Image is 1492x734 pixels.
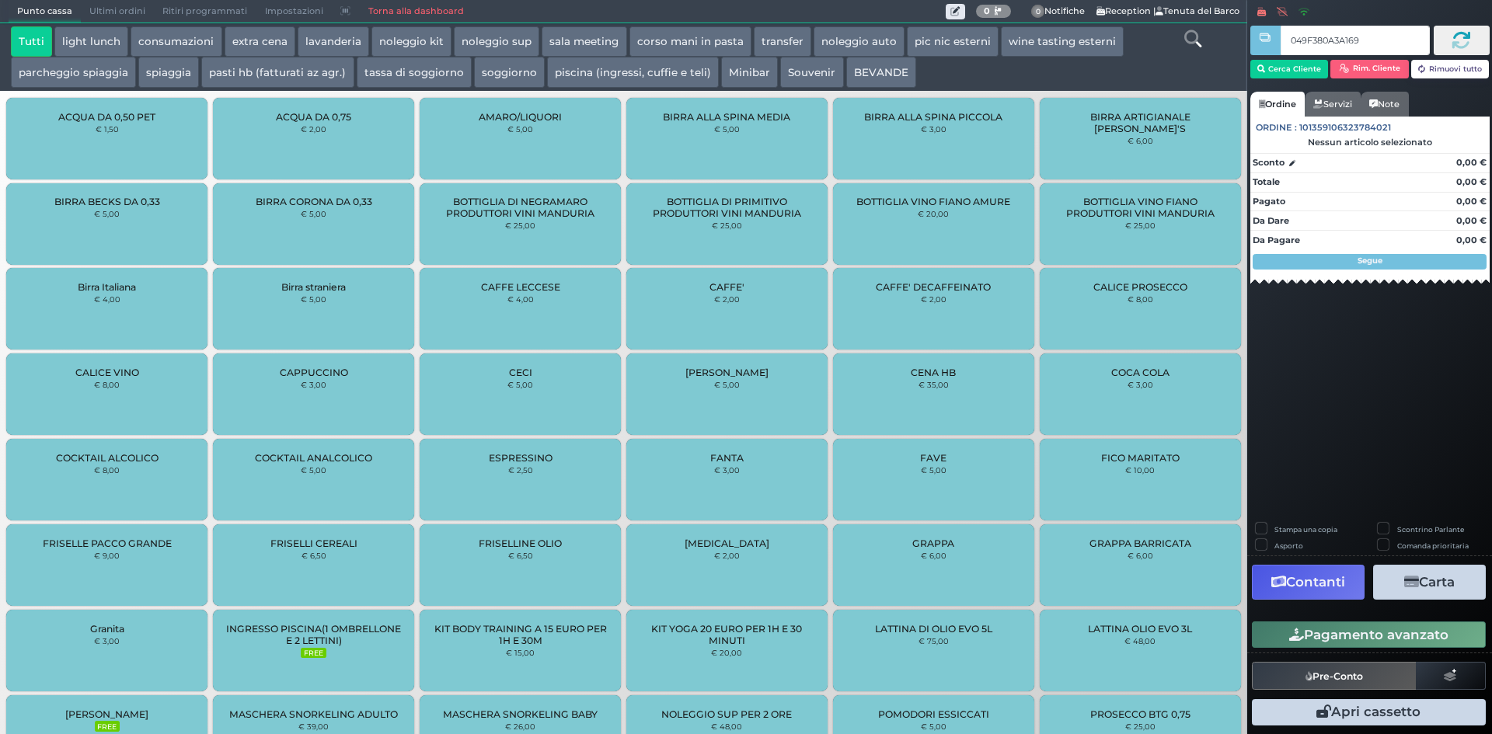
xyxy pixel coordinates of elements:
[301,209,326,218] small: € 5,00
[721,57,778,88] button: Minibar
[1093,281,1187,293] span: CALICE PROSECCO
[1397,524,1464,534] label: Scontrino Parlante
[201,57,354,88] button: pasti hb (fatturati az agr.)
[1052,111,1227,134] span: BIRRA ARTIGIANALE [PERSON_NAME]'S
[919,636,949,645] small: € 75,00
[270,537,357,549] span: FRISELLI CEREALI
[1001,26,1124,57] button: wine tasting esterni
[918,209,949,218] small: € 20,00
[94,551,120,560] small: € 9,00
[1456,157,1487,168] strong: 0,00 €
[301,380,326,389] small: € 3,00
[1031,5,1045,19] span: 0
[508,465,533,475] small: € 2,50
[1456,196,1487,207] strong: 0,00 €
[433,196,608,219] span: BOTTIGLIA DI NEGRAMARO PRODUTTORI VINI MANDURIA
[1252,565,1365,600] button: Contanti
[714,465,740,475] small: € 3,00
[509,367,532,378] span: CECI
[1253,235,1300,245] strong: Da Pagare
[1281,26,1429,55] input: Codice Cliente
[298,722,329,731] small: € 39,00
[1256,121,1297,134] span: Ordine :
[1250,60,1329,78] button: Cerca Cliente
[1253,176,1280,187] strong: Totale
[481,281,560,293] span: CAFFE LECCESE
[131,26,221,57] button: consumazioni
[489,452,553,464] span: ESPRESSINO
[78,281,136,293] span: Birra Italiana
[1253,156,1285,169] strong: Sconto
[921,124,946,134] small: € 3,00
[508,551,533,560] small: € 6,50
[507,294,534,304] small: € 4,00
[1128,294,1153,304] small: € 8,00
[711,648,742,657] small: € 20,00
[1330,60,1409,78] button: Rim. Cliente
[65,708,148,720] span: [PERSON_NAME]
[256,1,332,23] span: Impostazioni
[1253,215,1289,226] strong: Da Dare
[911,367,956,378] span: CENA HB
[1252,662,1417,690] button: Pre-Conto
[1125,465,1155,475] small: € 10,00
[479,537,562,549] span: FRISELLINE OLIO
[919,380,949,389] small: € 35,00
[454,26,539,57] button: noleggio sup
[94,636,120,645] small: € 3,00
[302,551,326,560] small: € 6,50
[663,111,790,123] span: BIRRA ALLA SPINA MEDIA
[1358,256,1382,266] strong: Segue
[754,26,811,57] button: transfer
[281,281,346,293] span: Birra straniera
[507,124,533,134] small: € 5,00
[1128,551,1153,560] small: € 6,00
[1456,235,1487,245] strong: 0,00 €
[229,708,398,720] span: MASCHERA SNORKELING ADULTO
[138,57,199,88] button: spiaggia
[54,26,128,57] button: light lunch
[1253,196,1285,207] strong: Pagato
[301,294,326,304] small: € 5,00
[58,111,155,123] span: ACQUA DA 0,50 PET
[1456,176,1487,187] strong: 0,00 €
[280,367,348,378] span: CAPPUCCINO
[11,57,136,88] button: parcheggio spiaggia
[1088,623,1192,635] span: LATTINA OLIO EVO 3L
[878,708,989,720] span: POMODORI ESSICCATI
[712,221,742,230] small: € 25,00
[507,380,533,389] small: € 5,00
[75,367,139,378] span: CALICE VINO
[1252,699,1486,725] button: Apri cassetto
[714,124,740,134] small: € 5,00
[301,124,326,134] small: € 2,00
[276,111,351,123] span: ACQUA DA 0,75
[474,57,545,88] button: soggiorno
[1397,541,1469,551] label: Comanda prioritaria
[685,367,769,378] span: [PERSON_NAME]
[846,57,916,88] button: BEVANDE
[1250,92,1305,117] a: Ordine
[506,648,535,657] small: € 15,00
[1250,137,1490,148] div: Nessun articolo selezionato
[814,26,905,57] button: noleggio auto
[856,196,1010,207] span: BOTTIGLIA VINO FIANO AMURE
[1089,537,1191,549] span: GRAPPA BARRICATA
[920,452,946,464] span: FAVE
[685,537,769,549] span: [MEDICAL_DATA]
[505,722,535,731] small: € 26,00
[640,196,814,219] span: BOTTIGLIA DI PRIMITIVO PRODUTTORI VINI MANDURIA
[1052,196,1227,219] span: BOTTIGLIA VINO FIANO PRODUTTORI VINI MANDURIA
[81,1,154,23] span: Ultimi ordini
[714,551,740,560] small: € 2,00
[714,380,740,389] small: € 5,00
[1299,121,1391,134] span: 101359106323784021
[94,380,120,389] small: € 8,00
[371,26,451,57] button: noleggio kit
[154,1,256,23] span: Ritiri programmati
[780,57,843,88] button: Souvenir
[921,465,946,475] small: € 5,00
[1128,136,1153,145] small: € 6,00
[640,623,814,646] span: KIT YOGA 20 EURO PER 1H E 30 MINUTI
[921,294,946,304] small: € 2,00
